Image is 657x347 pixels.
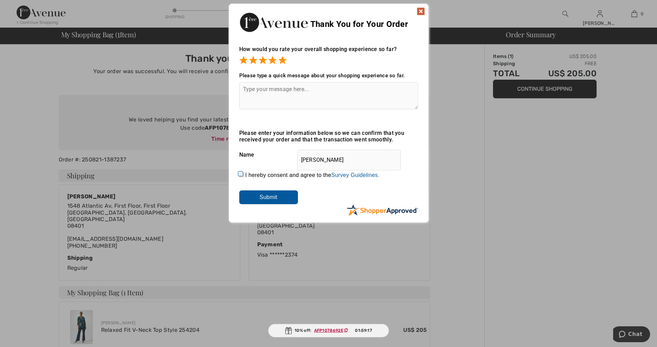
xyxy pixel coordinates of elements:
[268,324,389,337] div: 10% off:
[285,327,292,334] img: Gift.svg
[314,328,343,333] ins: AFP1078692E
[239,146,418,163] div: Name
[15,5,29,11] span: Chat
[245,172,379,178] label: I hereby consent and agree to the
[417,7,425,16] img: x
[310,19,408,29] span: Thank You for Your Order
[239,72,418,79] div: Please type a quick message about your shopping experience so far.
[239,11,308,34] img: Thank You for Your Order
[355,327,372,334] span: 01:59:17
[239,190,298,204] input: Submit
[239,39,418,66] div: How would you rate your overall shopping experience so far?
[239,130,418,143] div: Please enter your information below so we can confirm that you received your order and that the t...
[331,172,379,178] a: Survey Guidelines.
